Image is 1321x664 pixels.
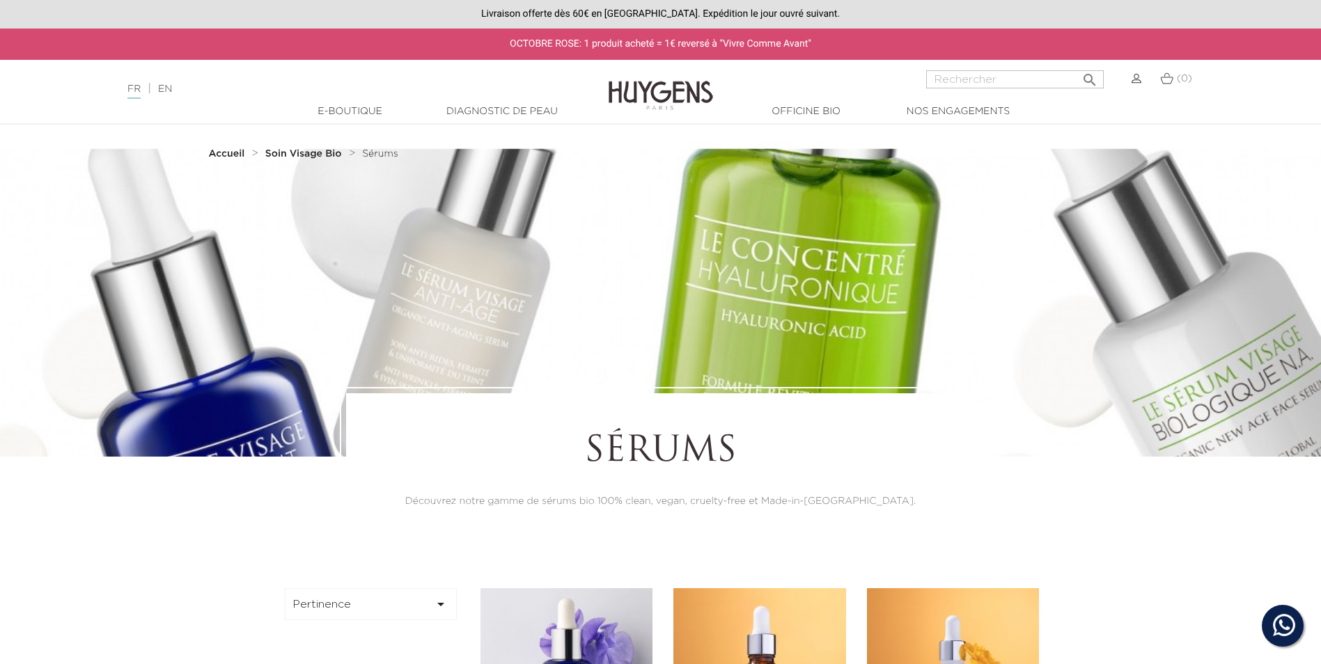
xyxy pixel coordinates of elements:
[265,148,345,159] a: Soin Visage Bio
[285,588,458,620] button: Pertinence
[889,104,1028,119] a: Nos engagements
[265,149,342,159] strong: Soin Visage Bio
[281,104,420,119] a: E-Boutique
[1081,68,1098,84] i: 
[120,81,540,97] div: |
[609,58,713,112] img: Huygens
[432,596,449,612] i: 
[362,148,398,159] a: Sérums
[384,494,936,509] p: Découvrez notre gamme de sérums bio 100% clean, vegan, cruelty-free et Made-in-[GEOGRAPHIC_DATA].
[158,84,172,94] a: EN
[209,149,245,159] strong: Accueil
[209,148,248,159] a: Accueil
[737,104,876,119] a: Officine Bio
[926,70,1104,88] input: Rechercher
[1177,74,1192,84] span: (0)
[362,149,398,159] span: Sérums
[1077,66,1102,85] button: 
[384,432,936,473] h1: Sérums
[127,84,141,99] a: FR
[432,104,572,119] a: Diagnostic de peau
